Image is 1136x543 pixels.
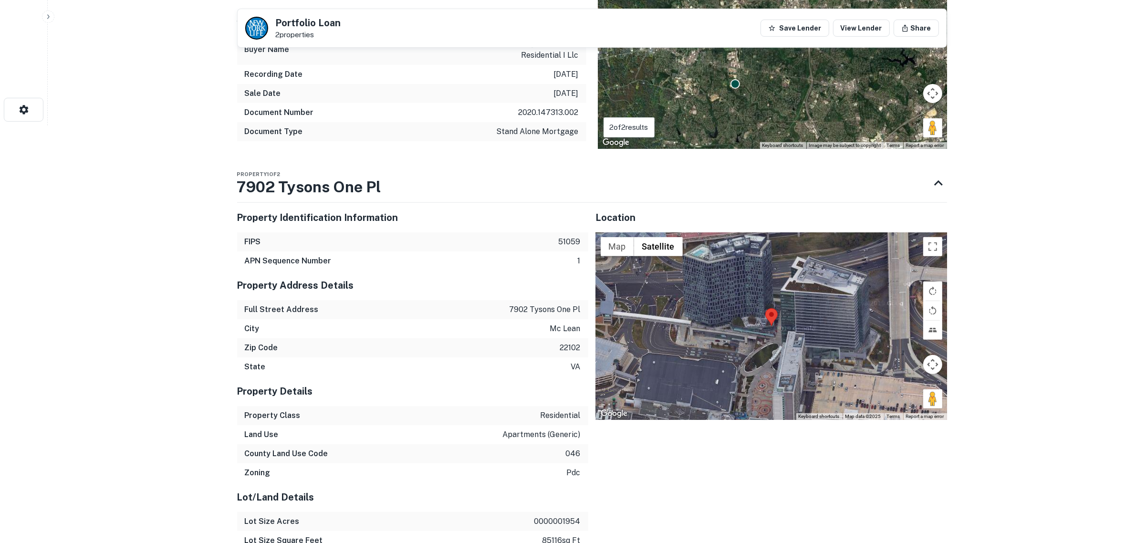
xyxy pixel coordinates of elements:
[519,107,579,118] p: 2020.147313.002
[245,467,271,479] h6: Zoning
[833,20,890,37] a: View Lender
[245,44,290,55] h6: Buyer Name
[510,304,581,315] p: 7902 tysons one pl
[245,255,332,267] h6: APN Sequence Number
[245,323,260,334] h6: City
[541,410,581,421] p: residential
[497,126,579,137] p: stand alone mortgage
[809,143,881,148] span: Image may be subject to copyright
[600,136,632,149] img: Google
[534,516,581,527] p: 0000001954
[567,467,581,479] p: pdc
[596,210,947,225] h5: Location
[245,107,314,118] h6: Document Number
[245,342,278,354] h6: Zip Code
[578,255,581,267] p: 1
[550,323,581,334] p: mc lean
[894,20,939,37] button: Share
[503,429,581,440] p: apartments (generic)
[237,164,947,202] div: Property1of27902 Tysons One Pl
[237,278,588,292] h5: Property Address Details
[761,20,829,37] button: Save Lender
[1088,467,1136,512] iframe: Chat Widget
[923,301,942,320] button: Rotate map counterclockwise
[245,69,303,80] h6: Recording Date
[906,143,944,148] a: Report a map error
[237,490,588,504] h5: Lot/Land Details
[571,361,581,373] p: va
[923,389,942,408] button: Drag Pegman onto the map to open Street View
[276,18,341,28] h5: Portfolio Loan
[245,516,300,527] h6: Lot Size Acres
[923,237,942,256] button: Toggle fullscreen view
[559,236,581,248] p: 51059
[560,342,581,354] p: 22102
[245,304,319,315] h6: Full Street Address
[923,321,942,340] button: Tilt map
[887,414,900,419] a: Terms
[923,118,942,137] button: Drag Pegman onto the map to open Street View
[610,122,648,133] p: 2 of 2 results
[799,413,840,420] button: Keyboard shortcuts
[845,414,881,419] span: Map data ©2025
[237,384,588,398] h5: Property Details
[762,142,803,149] button: Keyboard shortcuts
[554,88,579,99] p: [DATE]
[598,407,630,420] img: Google
[237,171,281,177] span: Property 1 of 2
[245,448,328,459] h6: County Land Use Code
[245,410,301,421] h6: Property Class
[600,136,632,149] a: Open this area in Google Maps (opens a new window)
[276,31,341,39] p: 2 properties
[493,38,579,61] p: tysons corner residential i llc
[245,126,303,137] h6: Document Type
[237,210,588,225] h5: Property Identification Information
[601,237,634,256] button: Show street map
[245,88,281,99] h6: Sale Date
[245,361,266,373] h6: State
[245,429,279,440] h6: Land Use
[554,69,579,80] p: [DATE]
[598,407,630,420] a: Open this area in Google Maps (opens a new window)
[906,414,944,419] a: Report a map error
[887,143,900,148] a: Terms
[245,236,261,248] h6: FIPS
[923,84,942,103] button: Map camera controls
[923,355,942,374] button: Map camera controls
[923,282,942,301] button: Rotate map clockwise
[566,448,581,459] p: 046
[237,176,381,198] h3: 7902 Tysons One Pl
[634,237,683,256] button: Show satellite imagery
